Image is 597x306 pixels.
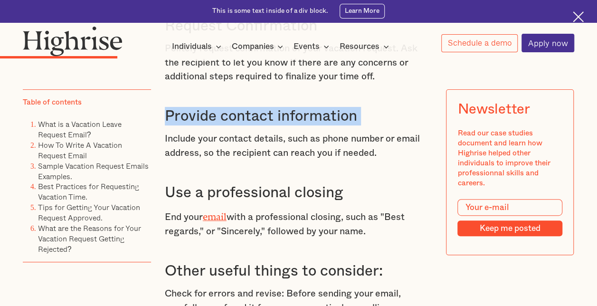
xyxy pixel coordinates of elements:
[340,41,392,52] div: Resources
[172,41,224,52] div: Individuals
[521,34,574,52] a: Apply now
[172,41,212,52] div: Individuals
[165,42,433,84] p: Politely request confirmation of your vacation request. Ask the recipient to let you know if ther...
[23,26,123,56] img: Highrise logo
[458,128,562,188] div: Read our case studies document and learn how Highrise helped other individuals to improve their p...
[38,201,140,223] a: Tips for Getting Your Vacation Request Approved.
[294,41,332,52] div: Events
[165,183,433,202] h3: Use a professional closing
[38,160,149,182] a: Sample Vacation Request Emails Examples.
[458,220,562,236] input: Keep me posted
[458,199,562,216] input: Your e-mail
[441,34,518,52] a: Schedule a demo
[38,118,122,140] a: What is a Vacation Leave Request Email?
[165,209,433,239] p: End your with a professional closing, such as "Best regards," or "Sincerely," followed by your name.
[38,139,122,161] a: How To Write A Vacation Request Email
[38,222,141,255] a: What are the Reasons for Your Vacation Request Getting Rejected?
[23,97,82,107] div: Table of contents
[294,41,320,52] div: Events
[340,4,385,18] a: Learn More
[212,7,329,16] div: This is some text inside of a div block.
[458,101,530,117] div: Newsletter
[165,262,433,280] h3: Other useful things to consider:
[165,132,433,160] p: Include your contact details, such as phone number or email address, so the recipient can reach y...
[340,41,379,52] div: Resources
[231,41,274,52] div: Companies
[573,11,584,22] img: Cross icon
[458,199,562,236] form: Modal Form
[231,41,286,52] div: Companies
[38,181,139,202] a: Best Practices for Requesting Vacation Time.
[203,211,227,218] a: email
[165,107,433,125] h3: Provide contact information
